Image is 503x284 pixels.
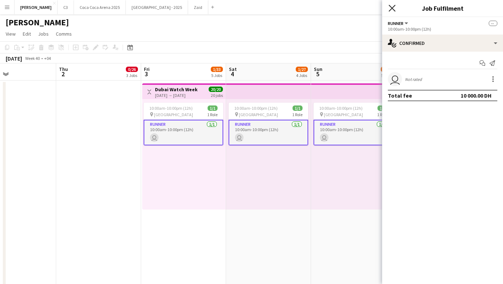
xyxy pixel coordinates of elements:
span: Runner [388,21,403,26]
span: 10:00am-10:00pm (12h) [149,105,193,111]
div: 5 Jobs [381,73,392,78]
span: Sat [229,66,237,72]
span: Fri [144,66,150,72]
span: 10:00am-10:00pm (12h) [319,105,363,111]
span: 2 [58,70,68,78]
div: [DATE] → [DATE] [155,93,198,98]
app-card-role: Runner1/110:00am-10:00pm (12h) [314,120,393,145]
app-job-card: 10:00am-10:00pm (12h)1/1 [GEOGRAPHIC_DATA]1 RoleRunner1/110:00am-10:00pm (12h) [144,103,223,145]
span: 10:00am-10:00pm (12h) [234,105,278,111]
span: View [6,31,16,37]
span: Sun [314,66,322,72]
button: [GEOGRAPHIC_DATA] - 2025 [126,0,188,14]
h3: Dubai Watch Week [155,86,198,93]
div: 4 Jobs [296,73,307,78]
a: Jobs [35,29,52,38]
a: Comms [53,29,75,38]
span: 0/26 [126,67,138,72]
span: 20/20 [209,87,223,92]
span: 3 [143,70,150,78]
span: 1 Role [207,112,218,117]
div: [DATE] [6,55,22,62]
span: 1/33 [381,67,393,72]
span: 5 [313,70,322,78]
app-card-role: Runner1/110:00am-10:00pm (12h) [144,120,223,145]
span: Thu [59,66,68,72]
span: Week 40 [23,56,41,61]
div: Not rated [405,77,423,82]
app-job-card: 10:00am-10:00pm (12h)1/1 [GEOGRAPHIC_DATA]1 RoleRunner1/110:00am-10:00pm (12h) [229,103,308,145]
span: Comms [56,31,72,37]
h3: Job Fulfilment [382,4,503,13]
div: +04 [44,56,51,61]
button: [PERSON_NAME] [15,0,58,14]
button: Zaid [188,0,208,14]
span: -- [489,21,497,26]
span: 1 Role [377,112,387,117]
div: 10:00am-10:00pm (12h) [388,26,497,32]
span: Jobs [38,31,49,37]
span: 1/33 [211,67,223,72]
a: Edit [20,29,34,38]
span: 1/1 [378,105,387,111]
button: Coca Coca Arena 2025 [74,0,126,14]
span: 1/1 [208,105,218,111]
div: 5 Jobs [211,73,223,78]
div: Total fee [388,92,412,99]
div: Confirmed [382,35,503,52]
div: 3 Jobs [126,73,138,78]
div: 20 jobs [211,92,223,98]
a: View [3,29,18,38]
div: 10 000.00 DH [461,92,492,99]
span: [GEOGRAPHIC_DATA] [324,112,363,117]
span: [GEOGRAPHIC_DATA] [239,112,278,117]
span: [GEOGRAPHIC_DATA] [154,112,193,117]
span: Edit [23,31,31,37]
button: C3 [58,0,74,14]
span: 1/1 [293,105,303,111]
app-job-card: 10:00am-10:00pm (12h)1/1 [GEOGRAPHIC_DATA]1 RoleRunner1/110:00am-10:00pm (12h) [314,103,393,145]
span: 1/27 [296,67,308,72]
span: 1 Role [292,112,303,117]
button: Runner [388,21,409,26]
app-card-role: Runner1/110:00am-10:00pm (12h) [229,120,308,145]
h1: [PERSON_NAME] [6,17,69,28]
span: 4 [228,70,237,78]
